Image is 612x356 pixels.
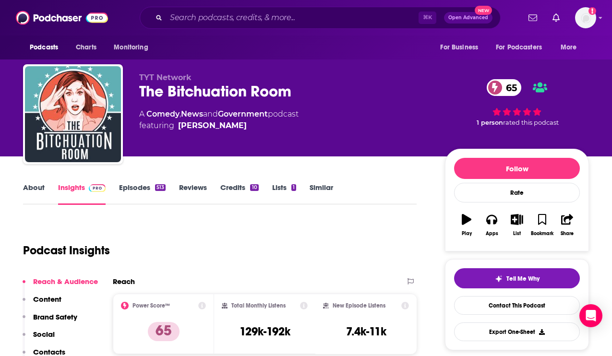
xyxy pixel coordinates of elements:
[89,184,106,192] img: Podchaser Pro
[114,41,148,54] span: Monitoring
[113,277,135,286] h2: Reach
[23,295,61,312] button: Content
[495,275,503,283] img: tell me why sparkle
[33,295,61,304] p: Content
[178,120,247,131] a: Francesca Fiorentini
[440,41,478,54] span: For Business
[454,296,580,315] a: Contact This Podcast
[30,41,58,54] span: Podcasts
[23,243,110,258] h1: Podcast Insights
[272,183,296,205] a: Lists1
[513,231,521,237] div: List
[58,183,106,205] a: InsightsPodchaser Pro
[155,184,166,191] div: 513
[529,208,554,242] button: Bookmark
[166,10,419,25] input: Search podcasts, credits, & more...
[231,302,286,309] h2: Total Monthly Listens
[561,41,577,54] span: More
[139,73,192,82] span: TYT Network
[180,109,181,119] span: ,
[487,79,522,96] a: 65
[454,183,580,202] div: Rate
[486,231,498,237] div: Apps
[346,324,386,339] h3: 7.4k-11k
[444,12,492,24] button: Open AdvancedNew
[119,183,166,205] a: Episodes513
[23,183,45,205] a: About
[433,38,490,57] button: open menu
[454,268,580,288] button: tell me why sparkleTell Me Why
[70,38,102,57] a: Charts
[549,10,564,26] a: Show notifications dropdown
[220,183,258,205] a: Credits10
[25,66,121,162] img: The Bitchuation Room
[575,7,596,28] span: Logged in as riley.davis
[23,38,71,57] button: open menu
[496,79,522,96] span: 65
[218,109,268,119] a: Government
[132,302,170,309] h2: Power Score™
[588,7,596,15] svg: Add a profile image
[139,120,299,131] span: featuring
[477,119,503,126] span: 1 person
[310,183,333,205] a: Similar
[250,184,258,191] div: 10
[23,277,98,295] button: Reach & Audience
[575,7,596,28] button: Show profile menu
[76,41,96,54] span: Charts
[33,277,98,286] p: Reach & Audience
[496,41,542,54] span: For Podcasters
[531,231,553,237] div: Bookmark
[33,312,77,321] p: Brand Safety
[240,324,290,339] h3: 129k-192k
[475,6,492,15] span: New
[454,322,580,341] button: Export One-Sheet
[454,208,479,242] button: Play
[462,231,472,237] div: Play
[575,7,596,28] img: User Profile
[445,73,589,132] div: 65 1 personrated this podcast
[291,184,296,191] div: 1
[561,231,574,237] div: Share
[140,7,501,29] div: Search podcasts, credits, & more...
[179,183,207,205] a: Reviews
[454,158,580,179] button: Follow
[490,38,556,57] button: open menu
[203,109,218,119] span: and
[148,322,180,341] p: 65
[107,38,160,57] button: open menu
[554,38,589,57] button: open menu
[23,312,77,330] button: Brand Safety
[333,302,385,309] h2: New Episode Listens
[139,108,299,131] div: A podcast
[448,15,488,20] span: Open Advanced
[503,119,559,126] span: rated this podcast
[479,208,504,242] button: Apps
[146,109,180,119] a: Comedy
[506,275,540,283] span: Tell Me Why
[16,9,108,27] img: Podchaser - Follow, Share and Rate Podcasts
[181,109,203,119] a: News
[33,330,55,339] p: Social
[579,304,602,327] div: Open Intercom Messenger
[419,12,436,24] span: ⌘ K
[525,10,541,26] a: Show notifications dropdown
[555,208,580,242] button: Share
[504,208,529,242] button: List
[23,330,55,347] button: Social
